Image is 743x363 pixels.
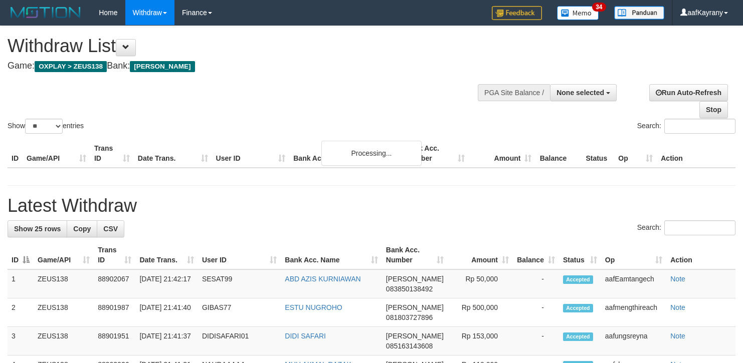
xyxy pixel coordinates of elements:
a: DIDI SAFARI [285,332,326,340]
th: User ID: activate to sort column ascending [198,241,281,269]
td: GIBAS77 [198,298,281,327]
a: Note [670,275,685,283]
td: 1 [8,269,34,298]
span: Accepted [563,332,593,341]
td: Rp 153,000 [448,327,513,355]
img: MOTION_logo.png [8,5,84,20]
a: Show 25 rows [8,220,67,237]
td: aafEamtangech [601,269,666,298]
th: Game/API: activate to sort column ascending [34,241,94,269]
a: Note [670,332,685,340]
th: Balance [535,139,582,168]
th: Op [614,139,657,168]
span: Show 25 rows [14,225,61,233]
div: PGA Site Balance / [478,84,550,101]
th: ID [8,139,23,168]
th: Op: activate to sort column ascending [601,241,666,269]
th: Trans ID [90,139,134,168]
td: [DATE] 21:41:40 [135,298,198,327]
label: Search: [637,119,735,134]
span: [PERSON_NAME] [386,275,444,283]
th: Bank Acc. Number: activate to sort column ascending [382,241,448,269]
a: CSV [97,220,124,237]
th: Bank Acc. Number [402,139,469,168]
h1: Latest Withdraw [8,196,735,216]
td: 88901951 [94,327,135,355]
td: ZEUS138 [34,327,94,355]
td: 3 [8,327,34,355]
span: [PERSON_NAME] [386,332,444,340]
div: Processing... [321,141,422,166]
th: ID: activate to sort column descending [8,241,34,269]
td: [DATE] 21:42:17 [135,269,198,298]
th: Status: activate to sort column ascending [559,241,601,269]
th: User ID [212,139,290,168]
label: Search: [637,220,735,235]
th: Game/API [23,139,90,168]
span: Accepted [563,275,593,284]
label: Show entries [8,119,84,134]
td: Rp 500,000 [448,298,513,327]
td: Rp 50,000 [448,269,513,298]
span: Copy [73,225,91,233]
th: Bank Acc. Name: activate to sort column ascending [281,241,382,269]
a: Stop [699,101,728,118]
th: Bank Acc. Name [289,139,401,168]
td: ZEUS138 [34,298,94,327]
td: DIDISAFARI01 [198,327,281,355]
span: [PERSON_NAME] [130,61,195,72]
th: Action [666,241,735,269]
th: Action [657,139,735,168]
span: None selected [556,89,604,97]
td: 2 [8,298,34,327]
input: Search: [664,119,735,134]
select: Showentries [25,119,63,134]
a: Run Auto-Refresh [649,84,728,101]
th: Status [582,139,614,168]
td: aafmengthireach [601,298,666,327]
h1: Withdraw List [8,36,485,56]
td: 88902067 [94,269,135,298]
img: Button%20Memo.svg [557,6,599,20]
th: Amount [469,139,536,168]
th: Date Trans.: activate to sort column ascending [135,241,198,269]
img: Feedback.jpg [492,6,542,20]
td: aafungsreyna [601,327,666,355]
span: Accepted [563,304,593,312]
td: [DATE] 21:41:37 [135,327,198,355]
td: - [513,269,559,298]
a: Note [670,303,685,311]
button: None selected [550,84,617,101]
a: ESTU NUGROHO [285,303,342,311]
th: Date Trans. [134,139,212,168]
a: ABD AZIS KURNIAWAN [285,275,360,283]
span: [PERSON_NAME] [386,303,444,311]
input: Search: [664,220,735,235]
th: Amount: activate to sort column ascending [448,241,513,269]
td: SESAT99 [198,269,281,298]
td: ZEUS138 [34,269,94,298]
h4: Game: Bank: [8,61,485,71]
td: - [513,327,559,355]
span: Copy 081803727896 to clipboard [386,313,433,321]
span: Copy 083850138492 to clipboard [386,285,433,293]
th: Trans ID: activate to sort column ascending [94,241,135,269]
img: panduan.png [614,6,664,20]
span: OXPLAY > ZEUS138 [35,61,107,72]
span: CSV [103,225,118,233]
span: 34 [592,3,606,12]
span: Copy 085163143608 to clipboard [386,342,433,350]
td: - [513,298,559,327]
a: Copy [67,220,97,237]
td: 88901987 [94,298,135,327]
th: Balance: activate to sort column ascending [513,241,559,269]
